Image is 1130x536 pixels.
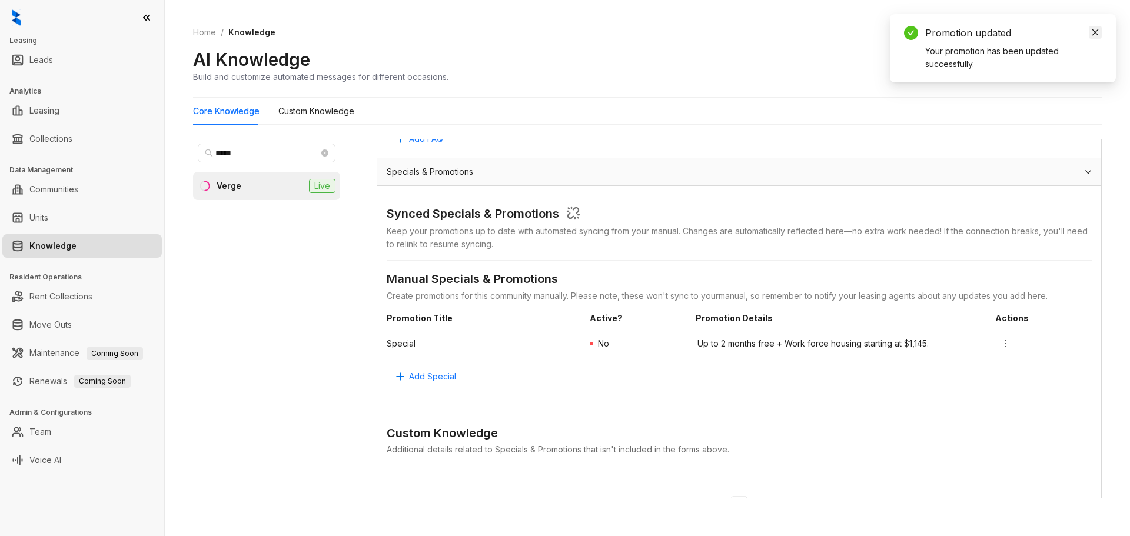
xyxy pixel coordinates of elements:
[1001,339,1010,348] span: more
[387,312,580,325] span: Promotion Title
[377,158,1101,185] div: Specials & Promotions
[2,99,162,122] li: Leasing
[29,206,48,229] a: Units
[1089,26,1102,39] a: Close
[2,206,162,229] li: Units
[387,289,1092,302] div: Create promotions for this community manually. Please note, these won't sync to your manual , so ...
[29,313,72,337] a: Move Outs
[1091,28,1099,36] span: close
[2,234,162,258] li: Knowledge
[29,369,131,393] a: RenewalsComing Soon
[29,178,78,201] a: Communities
[9,86,164,96] h3: Analytics
[387,225,1092,251] div: Keep your promotions up to date with automated syncing from your manual . Changes are automatical...
[1085,168,1092,175] span: expanded
[2,178,162,201] li: Communities
[29,48,53,72] a: Leads
[904,26,918,40] span: check-circle
[2,48,162,72] li: Leads
[696,312,986,325] span: Promotion Details
[228,27,275,37] span: Knowledge
[409,370,456,383] span: Add Special
[590,312,686,325] span: Active?
[309,179,335,193] span: Live
[2,448,162,472] li: Voice AI
[2,420,162,444] li: Team
[2,313,162,337] li: Move Outs
[2,341,162,365] li: Maintenance
[387,337,578,350] span: Special
[925,45,1102,71] div: Your promotion has been updated successfully.
[29,99,59,122] a: Leasing
[9,35,164,46] h3: Leasing
[2,285,162,308] li: Rent Collections
[193,71,448,83] div: Build and customize automated messages for different occasions.
[193,105,260,118] div: Core Knowledge
[9,407,164,418] h3: Admin & Configurations
[29,127,72,151] a: Collections
[697,337,985,350] span: Up to 2 months free + Work force housing starting at $1,145.
[87,347,143,360] span: Coming Soon
[387,424,1092,442] div: Custom Knowledge
[9,165,164,175] h3: Data Management
[29,234,77,258] a: Knowledge
[409,132,443,145] span: Add FAQ
[995,312,1092,325] span: Actions
[925,26,1102,40] div: Promotion updated
[193,48,310,71] h2: AI Knowledge
[205,149,213,157] span: search
[29,420,51,444] a: Team
[278,105,354,118] div: Custom Knowledge
[74,375,131,388] span: Coming Soon
[387,443,1092,456] div: Additional details related to Specials & Promotions that isn't included in the forms above.
[2,369,162,393] li: Renewals
[321,149,328,157] span: close-circle
[387,165,473,178] span: Specials & Promotions
[29,448,61,472] a: Voice AI
[2,127,162,151] li: Collections
[387,205,559,224] div: Synced Specials & Promotions
[221,26,224,39] li: /
[9,272,164,282] h3: Resident Operations
[387,270,1092,289] div: Manual Specials & Promotions
[29,285,92,308] a: Rent Collections
[387,367,466,386] button: Add Special
[217,179,241,192] div: Verge
[191,26,218,39] a: Home
[12,9,21,26] img: logo
[598,338,609,348] span: No
[387,129,453,148] button: Add FAQ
